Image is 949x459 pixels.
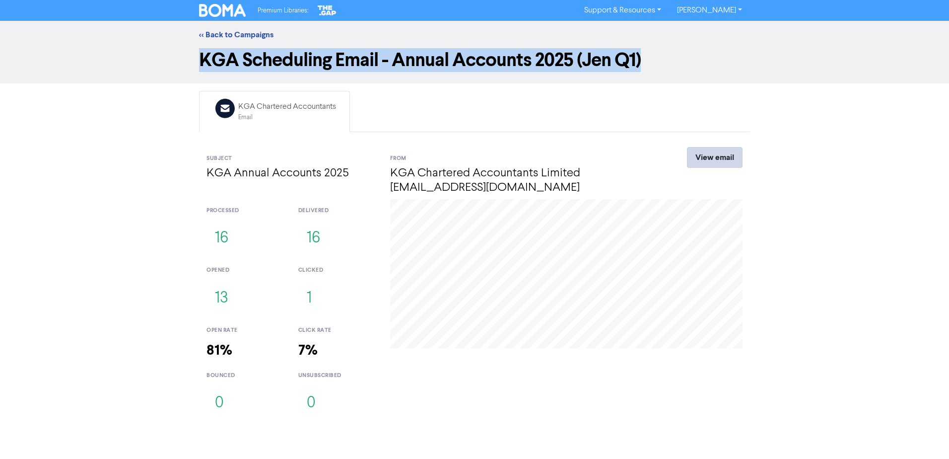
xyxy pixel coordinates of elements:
h4: KGA Chartered Accountants Limited [EMAIL_ADDRESS][DOMAIN_NAME] [390,166,651,195]
div: KGA Chartered Accountants [238,101,336,113]
a: << Back to Campaigns [199,30,273,40]
div: bounced [206,372,283,380]
div: processed [206,207,283,215]
div: clicked [298,266,375,275]
button: 16 [206,222,237,255]
img: The Gap [316,4,338,17]
div: unsubscribed [298,372,375,380]
div: open rate [206,326,283,335]
div: Email [238,113,336,122]
div: From [390,154,651,163]
span: Premium Libraries: [258,7,308,14]
h4: KGA Annual Accounts 2025 [206,166,375,181]
button: 1 [298,282,320,315]
div: click rate [298,326,375,335]
a: [PERSON_NAME] [669,2,750,18]
img: BOMA Logo [199,4,246,17]
a: View email [687,147,743,168]
div: opened [206,266,283,275]
h1: KGA Scheduling Email - Annual Accounts 2025 (Jen Q1) [199,49,750,72]
div: delivered [298,207,375,215]
button: 0 [206,387,232,420]
button: 0 [298,387,324,420]
strong: 81% [206,342,232,359]
button: 16 [298,222,329,255]
a: Support & Resources [576,2,669,18]
div: Subject [206,154,375,163]
button: 13 [206,282,237,315]
strong: 7% [298,342,318,359]
iframe: Chat Widget [899,411,949,459]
